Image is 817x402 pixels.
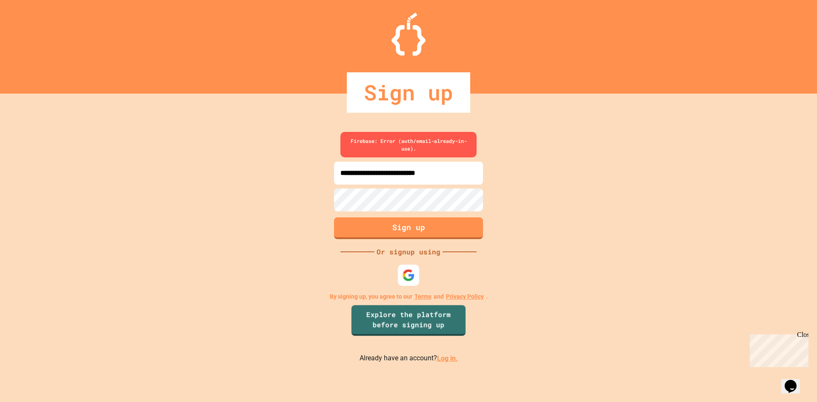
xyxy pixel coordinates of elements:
iframe: chat widget [781,368,808,393]
div: Firebase: Error (auth/email-already-in-use). [340,132,477,157]
div: Chat with us now!Close [3,3,59,54]
img: google-icon.svg [402,269,415,282]
div: Sign up [347,72,470,113]
a: Privacy Policy [446,292,484,301]
button: Sign up [334,217,483,239]
a: Log in. [437,354,458,362]
a: Terms [414,292,431,301]
p: Already have an account? [360,353,458,364]
img: Logo.svg [391,13,426,56]
div: Or signup using [374,247,443,257]
p: By signing up, you agree to our and . [330,292,488,301]
a: Explore the platform before signing up [351,305,466,336]
iframe: chat widget [746,331,808,367]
